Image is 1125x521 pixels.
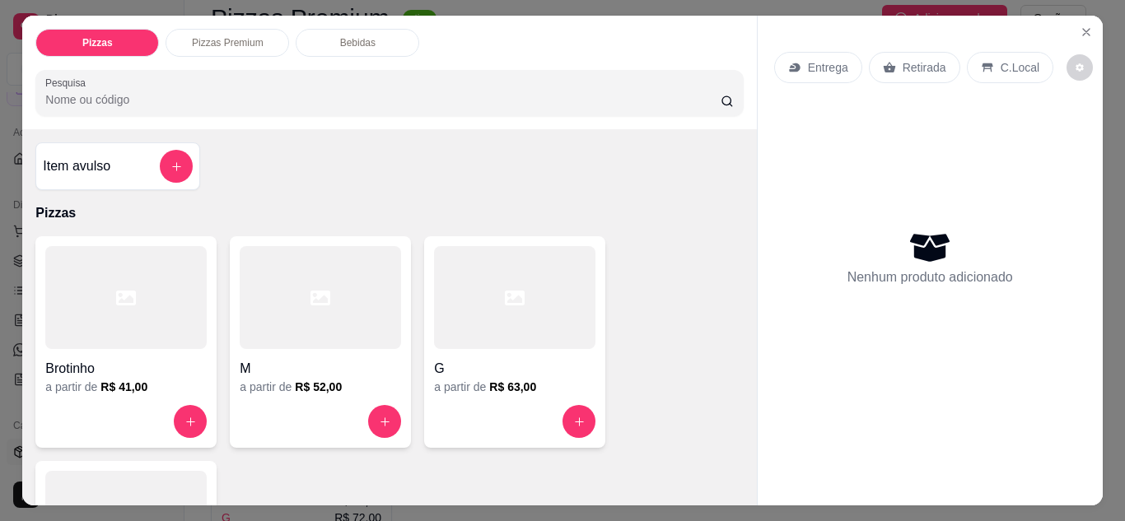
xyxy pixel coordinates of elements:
[489,379,536,395] h6: R$ 63,00
[434,359,595,379] h4: G
[240,379,401,395] div: a partir de
[192,36,264,49] p: Pizzas Premium
[903,59,946,76] p: Retirada
[562,405,595,438] button: increase-product-quantity
[45,76,91,90] label: Pesquisa
[160,150,193,183] button: add-separate-item
[1001,59,1039,76] p: C.Local
[174,405,207,438] button: increase-product-quantity
[1073,19,1099,45] button: Close
[43,156,110,176] h4: Item avulso
[340,36,376,49] p: Bebidas
[847,267,1013,287] p: Nenhum produto adicionado
[45,91,721,108] input: Pesquisa
[434,379,595,395] div: a partir de
[45,359,207,379] h4: Brotinho
[295,379,342,395] h6: R$ 52,00
[1067,54,1093,81] button: decrease-product-quantity
[35,203,743,223] p: Pizzas
[100,379,147,395] h6: R$ 41,00
[45,379,207,395] div: a partir de
[368,405,401,438] button: increase-product-quantity
[82,36,113,49] p: Pizzas
[240,359,401,379] h4: M
[808,59,848,76] p: Entrega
